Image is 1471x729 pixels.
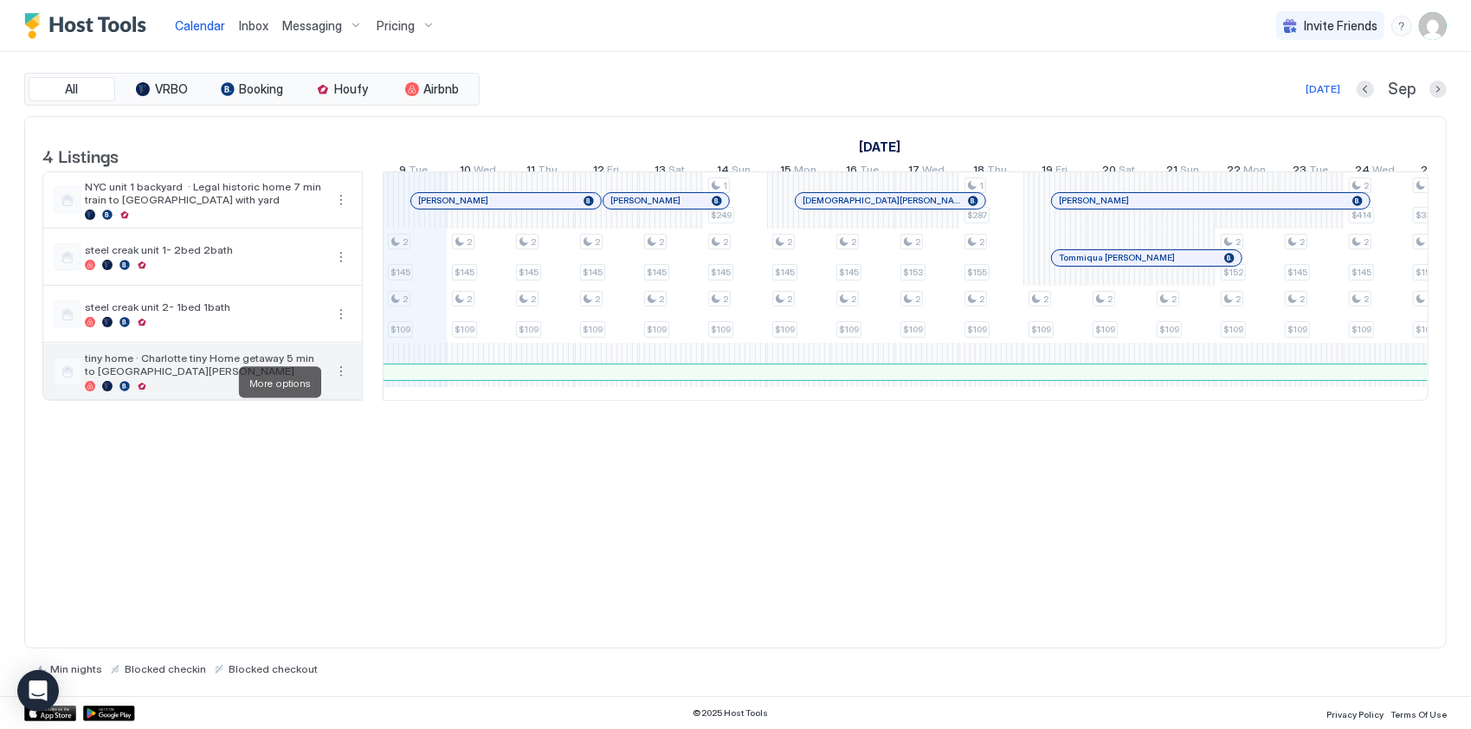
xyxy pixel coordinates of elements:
[1390,704,1447,722] a: Terms Of Use
[42,142,119,168] span: 4 Listings
[1287,267,1307,278] span: $145
[85,243,324,256] span: steel creak unit 1- 2bed 2bath
[589,159,623,184] a: September 12, 2025
[967,267,987,278] span: $155
[389,77,475,101] button: Airbnb
[776,159,821,184] a: September 15, 2025
[711,324,731,335] span: $109
[1391,16,1412,36] div: menu
[24,706,76,721] a: App Store
[418,195,488,206] span: [PERSON_NAME]
[467,236,472,248] span: 2
[1223,267,1243,278] span: $152
[1352,267,1371,278] span: $145
[723,180,727,191] span: 1
[1236,236,1241,248] span: 2
[83,706,135,721] a: Google Play Store
[908,163,919,181] span: 17
[467,294,472,305] span: 2
[455,267,474,278] span: $145
[240,81,284,97] span: Booking
[331,361,352,382] button: More options
[711,267,731,278] span: $145
[1031,324,1051,335] span: $109
[403,236,408,248] span: 2
[526,163,535,181] span: 11
[282,18,342,34] span: Messaging
[1357,81,1374,98] button: Previous month
[531,294,536,305] span: 2
[1059,252,1175,263] span: Tommiqua [PERSON_NAME]
[694,707,769,719] span: © 2025 Host Tools
[979,236,984,248] span: 2
[647,324,667,335] span: $109
[424,81,460,97] span: Airbnb
[1095,324,1115,335] span: $109
[400,163,407,181] span: 9
[85,300,324,313] span: steel creak unit 2- 1bed 1bath
[595,236,600,248] span: 2
[1171,294,1177,305] span: 2
[839,267,859,278] span: $145
[24,73,480,106] div: tab-group
[1416,210,1436,221] span: $331
[855,134,905,159] a: September 1, 2025
[1364,294,1369,305] span: 2
[1421,163,1435,181] span: 25
[787,294,792,305] span: 2
[85,180,324,206] span: NYC unit 1 backyard · Legal historic home 7 min train to [GEOGRAPHIC_DATA] with yard
[659,236,664,248] span: 2
[390,324,410,335] span: $109
[1043,294,1048,305] span: 2
[331,190,352,210] button: More options
[607,163,619,181] span: Fri
[1236,294,1241,305] span: 2
[519,324,539,335] span: $109
[1119,163,1135,181] span: Sat
[1304,18,1377,34] span: Invite Friends
[1303,79,1343,100] button: [DATE]
[842,159,883,184] a: September 16, 2025
[1326,709,1384,719] span: Privacy Policy
[787,236,792,248] span: 2
[1166,163,1177,181] span: 21
[125,662,206,675] span: Blocked checkin
[24,13,154,39] a: Host Tools Logo
[583,324,603,335] span: $109
[595,294,600,305] span: 2
[1300,294,1305,305] span: 2
[331,247,352,268] div: menu
[1055,163,1068,181] span: Fri
[175,16,225,35] a: Calendar
[1390,709,1447,719] span: Terms Of Use
[723,294,728,305] span: 2
[922,163,945,181] span: Wed
[209,77,295,101] button: Booking
[903,267,923,278] span: $153
[299,77,385,101] button: Houfy
[593,163,604,181] span: 12
[249,377,312,390] span: More options
[531,236,536,248] span: 2
[1416,267,1436,278] span: $150
[1352,210,1371,221] span: $414
[718,163,730,181] span: 14
[979,294,984,305] span: 2
[403,294,408,305] span: 2
[29,77,115,101] button: All
[1102,163,1116,181] span: 20
[839,324,859,335] span: $109
[780,163,791,181] span: 15
[1306,81,1340,97] div: [DATE]
[331,190,352,210] div: menu
[1416,324,1436,335] span: $109
[723,236,728,248] span: 2
[970,159,1012,184] a: September 18, 2025
[455,324,474,335] span: $109
[903,324,923,335] span: $109
[967,210,987,221] span: $287
[1388,80,1416,100] span: Sep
